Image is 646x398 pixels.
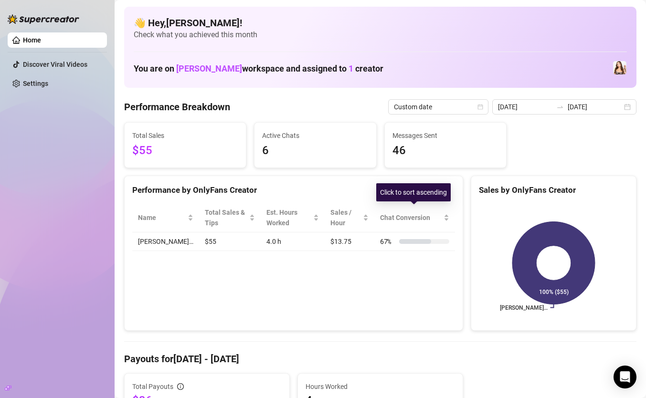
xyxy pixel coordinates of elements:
input: Start date [498,102,552,112]
span: Total Payouts [132,381,173,392]
span: Messages Sent [392,130,498,141]
td: $55 [199,232,261,251]
span: Total Sales & Tips [205,207,247,228]
span: Custom date [394,100,483,114]
th: Name [132,203,199,232]
div: Sales by OnlyFans Creator [479,184,628,197]
td: $13.75 [325,232,374,251]
span: $55 [132,142,238,160]
span: calendar [477,104,483,110]
span: Sales / Hour [330,207,361,228]
img: logo-BBDzfeDw.svg [8,14,79,24]
span: info-circle [177,383,184,390]
span: swap-right [556,103,564,111]
span: 6 [262,142,368,160]
span: Check what you achieved this month [134,30,627,40]
h1: You are on workspace and assigned to creator [134,63,383,74]
div: Click to sort ascending [376,183,451,201]
span: 67 % [380,236,395,247]
span: 1 [349,63,353,73]
text: [PERSON_NAME]… [500,304,548,311]
td: [PERSON_NAME]… [132,232,199,251]
a: Discover Viral Videos [23,61,87,68]
th: Chat Conversion [374,203,455,232]
img: Lydia [613,61,626,74]
span: Hours Worked [306,381,455,392]
span: 46 [392,142,498,160]
div: Open Intercom Messenger [614,366,636,388]
span: Chat Conversion [380,212,442,223]
a: Home [23,36,41,44]
span: to [556,103,564,111]
h4: 👋 Hey, [PERSON_NAME] ! [134,16,627,30]
th: Sales / Hour [325,203,374,232]
span: Active Chats [262,130,368,141]
a: Settings [23,80,48,87]
div: Est. Hours Worked [266,207,311,228]
div: Performance by OnlyFans Creator [132,184,455,197]
span: Total Sales [132,130,238,141]
span: [PERSON_NAME] [176,63,242,73]
td: 4.0 h [261,232,325,251]
th: Total Sales & Tips [199,203,261,232]
span: Name [138,212,186,223]
h4: Performance Breakdown [124,100,230,114]
input: End date [568,102,622,112]
h4: Payouts for [DATE] - [DATE] [124,352,636,366]
span: build [5,385,11,391]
